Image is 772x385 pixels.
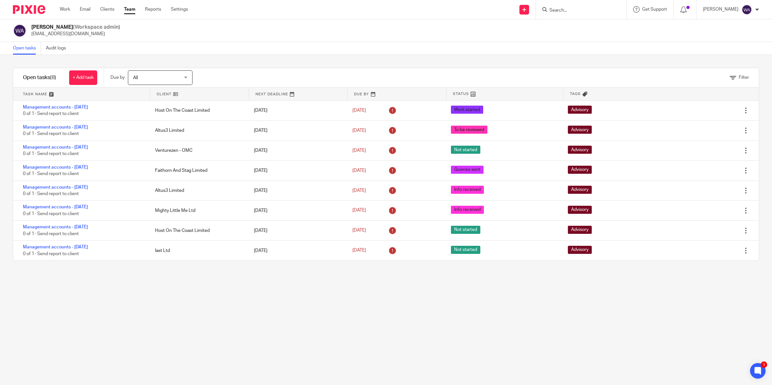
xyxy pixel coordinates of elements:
[23,145,88,150] a: Management accounts - [DATE]
[23,112,79,116] span: 0 of 1 · Send report to client
[451,146,480,154] span: Not started
[23,205,88,209] a: Management accounts - [DATE]
[761,361,767,368] div: 3
[171,6,188,13] a: Settings
[549,8,607,14] input: Search
[352,188,366,193] span: [DATE]
[31,24,120,31] h2: [PERSON_NAME]
[247,224,346,237] div: [DATE]
[568,146,592,154] span: Advisory
[451,206,484,214] span: Info received
[110,74,125,81] p: Due by
[23,172,79,176] span: 0 of 1 · Send report to client
[247,124,346,137] div: [DATE]
[451,186,484,194] span: Info received
[352,208,366,213] span: [DATE]
[149,244,247,257] div: Iast Ltd
[23,105,88,109] a: Management accounts - [DATE]
[23,185,88,190] a: Management accounts - [DATE]
[60,6,70,13] a: Work
[73,25,120,30] span: (Workspace admin)
[145,6,161,13] a: Reports
[451,246,480,254] span: Not started
[247,164,346,177] div: [DATE]
[23,192,79,196] span: 0 of 1 · Send report to client
[100,6,114,13] a: Clients
[23,125,88,130] a: Management accounts - [DATE]
[31,31,120,37] p: [EMAIL_ADDRESS][DOMAIN_NAME]
[23,74,56,81] h1: Open tasks
[149,204,247,217] div: Mighty Little Me Ltd
[133,76,138,80] span: All
[247,104,346,117] div: [DATE]
[50,75,56,80] span: (8)
[149,224,247,237] div: Host On The Coast Limited
[149,144,247,157] div: Venturezen - OMC
[739,75,749,80] span: Filter
[23,212,79,216] span: 0 of 1 · Send report to client
[13,24,26,37] img: svg%3E
[247,144,346,157] div: [DATE]
[742,5,752,15] img: svg%3E
[703,6,738,13] p: [PERSON_NAME]
[451,226,480,234] span: Not started
[23,151,79,156] span: 0 of 1 · Send report to client
[352,108,366,113] span: [DATE]
[247,184,346,197] div: [DATE]
[568,186,592,194] span: Advisory
[247,244,346,257] div: [DATE]
[247,204,346,217] div: [DATE]
[352,168,366,173] span: [DATE]
[149,184,247,197] div: Altus3 Limited
[149,164,247,177] div: Faithorn And Stag Limited
[352,148,366,153] span: [DATE]
[23,131,79,136] span: 0 of 1 · Send report to client
[23,245,88,249] a: Management accounts - [DATE]
[23,165,88,170] a: Management accounts - [DATE]
[13,42,41,55] a: Open tasks
[13,5,45,14] img: Pixie
[23,252,79,256] span: 0 of 1 · Send report to client
[124,6,135,13] a: Team
[23,232,79,236] span: 0 of 1 · Send report to client
[451,126,487,134] span: To be reviewed
[80,6,90,13] a: Email
[69,70,97,85] a: + Add task
[149,124,247,137] div: Altus3 Limited
[568,126,592,134] span: Advisory
[451,106,483,114] span: Work started
[352,128,366,133] span: [DATE]
[451,166,484,174] span: Queries sent
[46,42,71,55] a: Audit logs
[568,166,592,174] span: Advisory
[568,226,592,234] span: Advisory
[149,104,247,117] div: Host On The Coast Limited
[23,225,88,229] a: Management accounts - [DATE]
[352,228,366,233] span: [DATE]
[568,206,592,214] span: Advisory
[453,91,469,97] span: Status
[568,246,592,254] span: Advisory
[568,106,592,114] span: Advisory
[570,91,581,97] span: Tags
[352,248,366,253] span: [DATE]
[642,7,667,12] span: Get Support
